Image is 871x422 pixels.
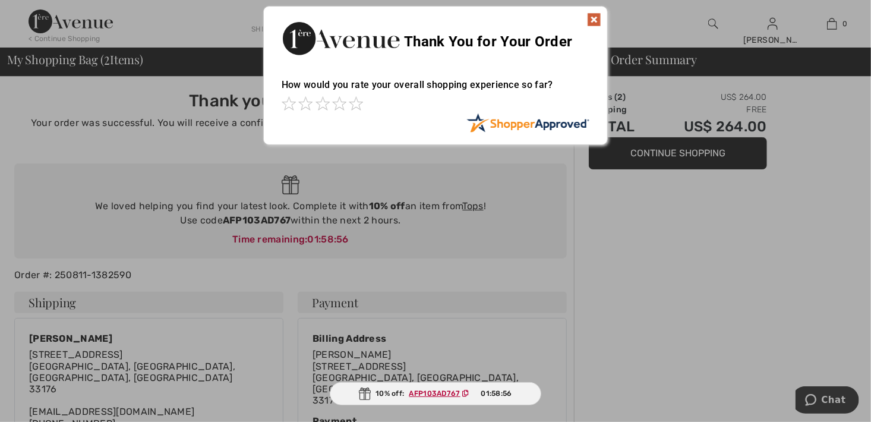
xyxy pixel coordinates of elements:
div: How would you rate your overall shopping experience so far? [282,67,589,113]
img: Gift.svg [359,388,371,400]
img: x [587,12,601,27]
span: 01:58:56 [481,388,512,399]
span: Thank You for Your Order [404,33,572,50]
div: 10% off: [330,382,541,405]
ins: AFP103AD767 [409,389,460,398]
span: Chat [26,8,51,19]
img: Thank You for Your Order [282,18,400,58]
